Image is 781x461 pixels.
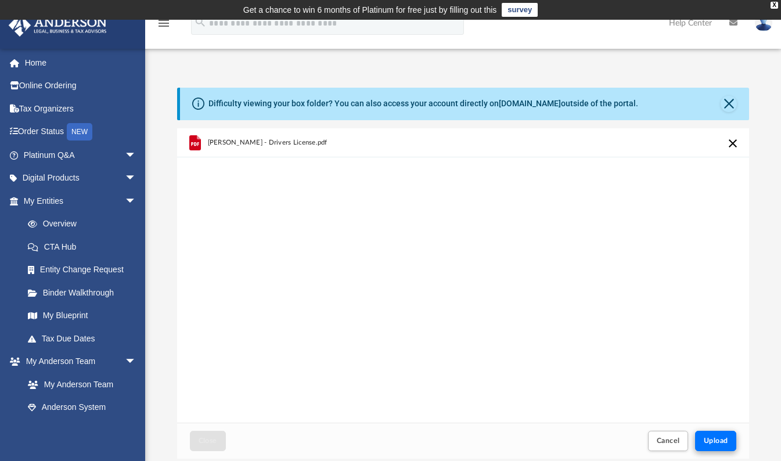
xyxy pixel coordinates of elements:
a: Client Referrals [16,419,148,442]
button: Cancel [648,431,689,451]
a: Entity Change Request [16,258,154,282]
span: arrow_drop_down [125,189,148,213]
a: Digital Productsarrow_drop_down [8,167,154,190]
button: Cancel this upload [726,136,740,150]
div: Difficulty viewing your box folder? You can also access your account directly on outside of the p... [208,98,638,110]
i: menu [157,16,171,30]
a: Tax Organizers [8,97,154,120]
button: Close [721,96,737,112]
a: [DOMAIN_NAME] [499,99,561,108]
a: Order StatusNEW [8,120,154,144]
a: My Blueprint [16,304,148,327]
span: arrow_drop_down [125,143,148,167]
div: grid [177,128,750,423]
a: Home [8,51,154,74]
a: Binder Walkthrough [16,281,154,304]
span: Close [199,437,217,444]
a: survey [502,3,538,17]
span: Cancel [657,437,680,444]
a: My Entitiesarrow_drop_down [8,189,154,213]
div: close [771,2,778,9]
div: NEW [67,123,92,141]
span: [PERSON_NAME] - Drivers License.pdf [207,139,327,146]
div: Get a chance to win 6 months of Platinum for free just by filling out this [243,3,497,17]
img: User Pic [755,15,772,31]
a: CTA Hub [16,235,154,258]
span: arrow_drop_down [125,350,148,374]
a: My Anderson Teamarrow_drop_down [8,350,148,373]
a: menu [157,22,171,30]
a: My Anderson Team [16,373,142,396]
i: search [194,16,207,28]
button: Close [190,431,226,451]
a: Platinum Q&Aarrow_drop_down [8,143,154,167]
a: Online Ordering [8,74,154,98]
a: Tax Due Dates [16,327,154,350]
div: Upload [177,128,750,459]
span: arrow_drop_down [125,167,148,190]
a: Overview [16,213,154,236]
a: Anderson System [16,396,148,419]
img: Anderson Advisors Platinum Portal [5,14,110,37]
